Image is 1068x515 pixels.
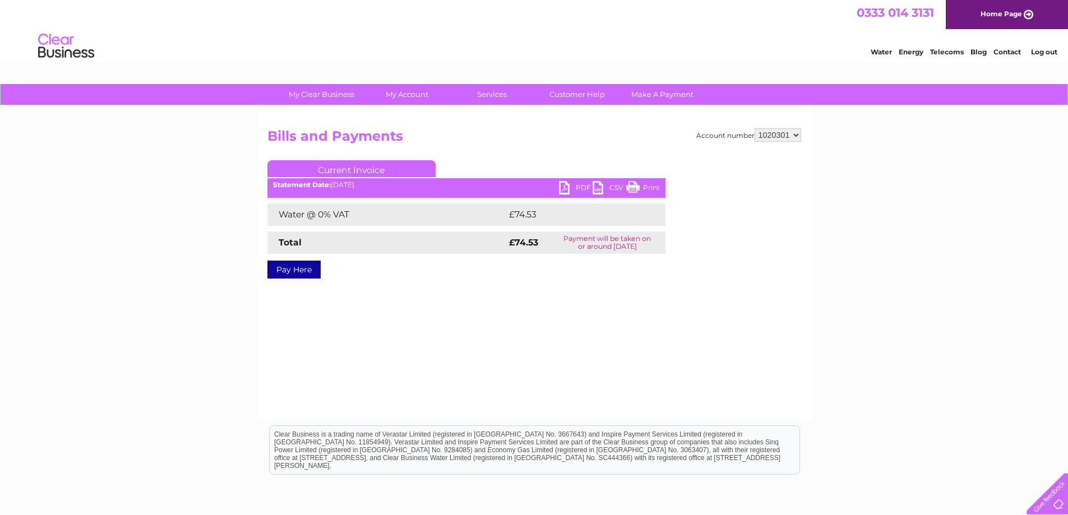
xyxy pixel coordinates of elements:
a: Print [626,181,660,197]
a: My Account [360,84,453,105]
a: Make A Payment [616,84,709,105]
a: Energy [899,48,923,56]
a: Blog [970,48,987,56]
a: Telecoms [930,48,964,56]
div: Account number [696,128,801,142]
h2: Bills and Payments [267,128,801,150]
a: Services [446,84,538,105]
a: Pay Here [267,261,321,279]
div: Clear Business is a trading name of Verastar Limited (registered in [GEOGRAPHIC_DATA] No. 3667643... [270,6,799,54]
a: Log out [1031,48,1057,56]
a: My Clear Business [275,84,368,105]
b: Statement Date: [273,180,331,189]
a: 0333 014 3131 [857,6,934,20]
a: CSV [593,181,626,197]
a: Water [871,48,892,56]
td: £74.53 [506,203,642,226]
td: Payment will be taken on or around [DATE] [549,231,665,254]
a: Current Invoice [267,160,436,177]
a: Customer Help [531,84,623,105]
div: [DATE] [267,181,665,189]
strong: Total [279,237,302,248]
a: PDF [559,181,593,197]
strong: £74.53 [509,237,538,248]
a: Contact [993,48,1021,56]
img: logo.png [38,29,95,63]
td: Water @ 0% VAT [267,203,506,226]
